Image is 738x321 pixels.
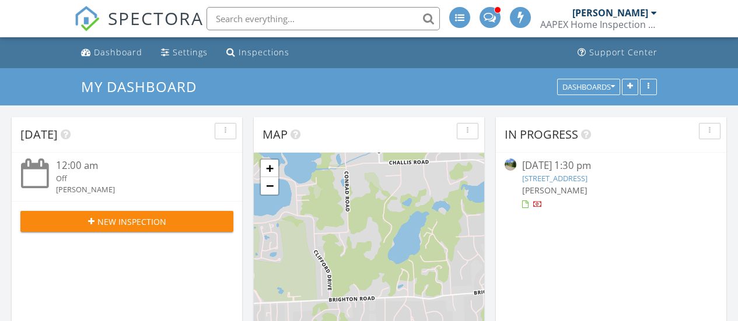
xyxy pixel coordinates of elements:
img: The Best Home Inspection Software - Spectora [74,6,100,31]
div: [PERSON_NAME] [56,184,216,195]
div: AAPEX Home Inspection Services [540,19,657,30]
div: Dashboards [562,83,615,91]
div: Dashboard [94,47,142,58]
span: In Progress [505,126,578,142]
input: Search everything... [207,7,440,30]
div: Settings [173,47,208,58]
div: [DATE] 1:30 pm [522,158,699,173]
div: Support Center [589,47,657,58]
a: Zoom out [261,177,278,195]
a: Dashboard [76,42,147,64]
a: Zoom in [261,160,278,177]
div: Inspections [239,47,289,58]
button: New Inspection [20,211,233,232]
span: New Inspection [97,216,166,228]
span: [DATE] [20,126,58,142]
a: [STREET_ADDRESS] [522,173,587,184]
div: Off [56,173,216,184]
span: [PERSON_NAME] [522,185,587,196]
div: [PERSON_NAME] [572,7,648,19]
a: SPECTORA [74,16,204,40]
a: Inspections [222,42,294,64]
span: Map [263,126,288,142]
div: 12:00 am [56,158,216,173]
button: Dashboards [557,79,620,95]
a: [DATE] 1:30 pm [STREET_ADDRESS] [PERSON_NAME] [505,158,718,210]
span: SPECTORA [108,6,204,30]
a: Settings [156,42,212,64]
a: Support Center [573,42,662,64]
img: streetview [505,158,516,170]
a: My Dashboard [81,77,207,96]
